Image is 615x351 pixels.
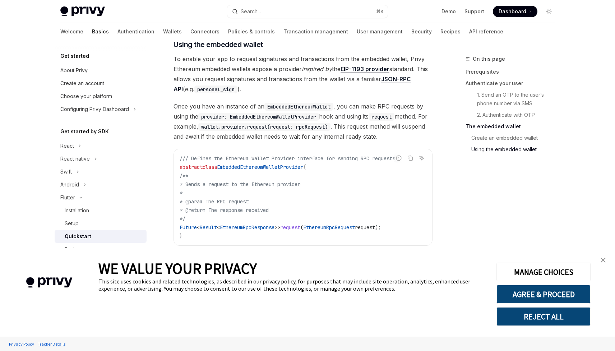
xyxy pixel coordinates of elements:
span: request [280,224,300,231]
a: EIP-1193 provider [341,65,389,73]
a: Security [411,23,432,40]
h5: Get started by SDK [60,127,109,136]
div: Flutter [60,193,75,202]
span: To enable your app to request signatures and transactions from the embedded wallet, Privy Ethereu... [174,54,433,94]
span: ( [300,224,303,231]
a: Basics [92,23,109,40]
a: 1. Send an OTP to the user’s phone number via SMS [466,89,560,109]
a: Privacy Policy [7,338,36,350]
a: About Privy [55,64,147,77]
em: inspired by [302,65,332,73]
a: Using the embedded wallet [466,144,560,155]
button: Toggle Android section [55,178,147,191]
img: light logo [60,6,105,17]
div: Configuring Privy Dashboard [60,105,129,114]
span: } [180,233,182,239]
button: Toggle React section [55,139,147,152]
a: Tracker Details [36,338,67,350]
span: EmbeddedEthereumWalletProvider [217,164,303,170]
a: Transaction management [283,23,348,40]
a: Policies & controls [228,23,275,40]
code: provider: EmbeddedEthereumWalletProvider [198,113,319,121]
button: REJECT ALL [496,307,591,326]
span: < [197,224,200,231]
button: MANAGE CHOICES [496,263,591,281]
div: Create an account [60,79,104,88]
button: AGREE & PROCEED [496,285,591,304]
img: company logo [11,267,88,298]
button: Toggle Swift section [55,165,147,178]
span: class [203,164,217,170]
div: Android [60,180,79,189]
span: Result [200,224,217,231]
span: Dashboard [499,8,526,15]
span: ⌘ K [376,9,384,14]
button: Toggle Flutter section [55,191,147,204]
span: * @param The RPC request [180,198,249,205]
a: 2. Authenticate with OTP [466,109,560,121]
img: close banner [601,258,606,263]
a: Recipes [440,23,461,40]
a: Authentication [117,23,154,40]
span: Once you have an instance of an , you can make RPC requests by using the hook and using its metho... [174,101,433,142]
a: Features [55,243,147,256]
span: WE VALUE YOUR PRIVACY [98,259,257,278]
span: On this page [473,55,505,63]
button: Report incorrect code [394,153,403,163]
div: This site uses cookies and related technologies, as described in our privacy policy, for purposes... [98,278,486,292]
div: Swift [60,167,72,176]
div: Features [65,245,85,254]
div: Choose your platform [60,92,112,101]
a: Authenticate your user [466,78,560,89]
h5: Get started [60,52,89,60]
span: abstract [180,164,203,170]
a: Support [464,8,484,15]
code: EmbeddedEthereumWallet [264,103,333,111]
span: * @return The response received [180,207,269,213]
a: API reference [469,23,503,40]
div: React [60,142,74,150]
a: User management [357,23,403,40]
div: Setup [65,219,79,228]
a: Wallets [163,23,182,40]
a: Quickstart [55,230,147,243]
div: Quickstart [65,232,91,241]
code: request [369,113,394,121]
a: Installation [55,204,147,217]
button: Ask AI [417,153,426,163]
a: Demo [441,8,456,15]
span: { [303,164,306,170]
span: < [217,224,220,231]
div: React native [60,154,90,163]
div: Search... [241,7,261,16]
a: Choose your platform [55,90,147,103]
span: Using the embedded wallet [174,40,263,50]
a: Create an account [55,77,147,90]
button: Toggle Configuring Privy Dashboard section [55,103,147,116]
a: Connectors [190,23,219,40]
button: Toggle dark mode [543,6,555,17]
a: Welcome [60,23,83,40]
span: EthereumRpcResponse [220,224,274,231]
a: Dashboard [493,6,537,17]
a: The embedded wallet [466,121,560,132]
a: personal_sign [194,86,237,93]
span: EthereumRpcRequest [303,224,355,231]
a: close banner [596,253,610,267]
div: Installation [65,206,89,215]
span: * Sends a request to the Ethereum provider [180,181,300,188]
button: Copy the contents from the code block [406,153,415,163]
a: Create an embedded wallet [466,132,560,144]
span: /// Defines the Ethereum Wallet Provider interface for sending RPC requests. [180,155,398,162]
a: Prerequisites [466,66,560,78]
button: Toggle React native section [55,152,147,165]
code: wallet.provider.request(request: rpcRequest) [198,123,330,131]
a: Setup [55,217,147,230]
span: >> [274,224,280,231]
span: Future [180,224,197,231]
span: request); [355,224,381,231]
button: Open search [227,5,388,18]
div: About Privy [60,66,88,75]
